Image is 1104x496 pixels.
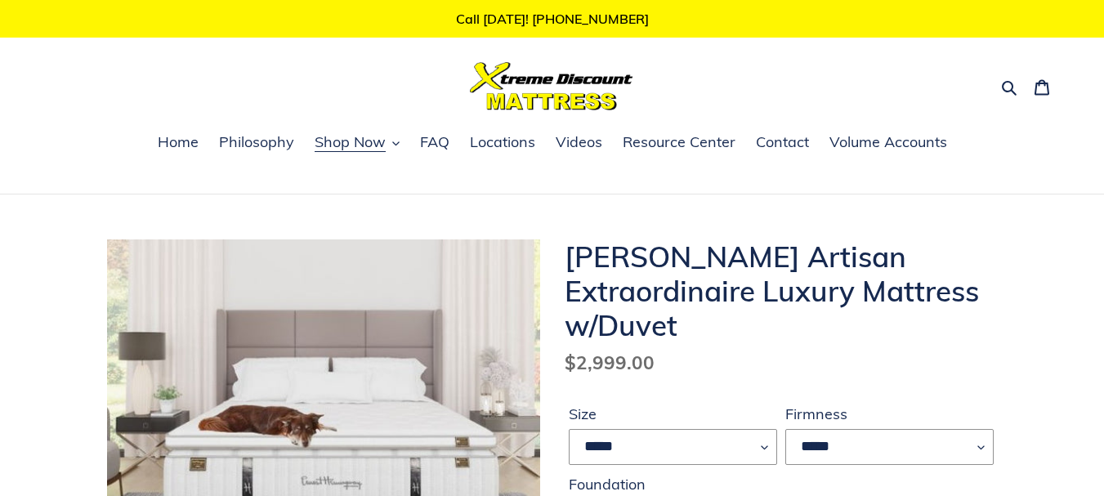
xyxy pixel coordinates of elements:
span: Philosophy [219,132,294,152]
button: Shop Now [306,131,408,155]
span: Contact [756,132,809,152]
a: Volume Accounts [821,131,955,155]
a: Philosophy [211,131,302,155]
span: Home [158,132,199,152]
a: Locations [462,131,543,155]
a: Contact [748,131,817,155]
img: Xtreme Discount Mattress [470,62,633,110]
h1: [PERSON_NAME] Artisan Extraordinaire Luxury Mattress w/Duvet [565,239,998,342]
a: FAQ [412,131,458,155]
span: Locations [470,132,535,152]
label: Size [569,403,777,425]
a: Home [150,131,207,155]
span: Resource Center [623,132,735,152]
span: $2,999.00 [565,351,655,374]
span: Videos [556,132,602,152]
a: Resource Center [615,131,744,155]
span: Volume Accounts [829,132,947,152]
a: Videos [548,131,610,155]
span: FAQ [420,132,449,152]
label: Firmness [785,403,994,425]
label: Foundation [569,473,777,495]
span: Shop Now [315,132,386,152]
